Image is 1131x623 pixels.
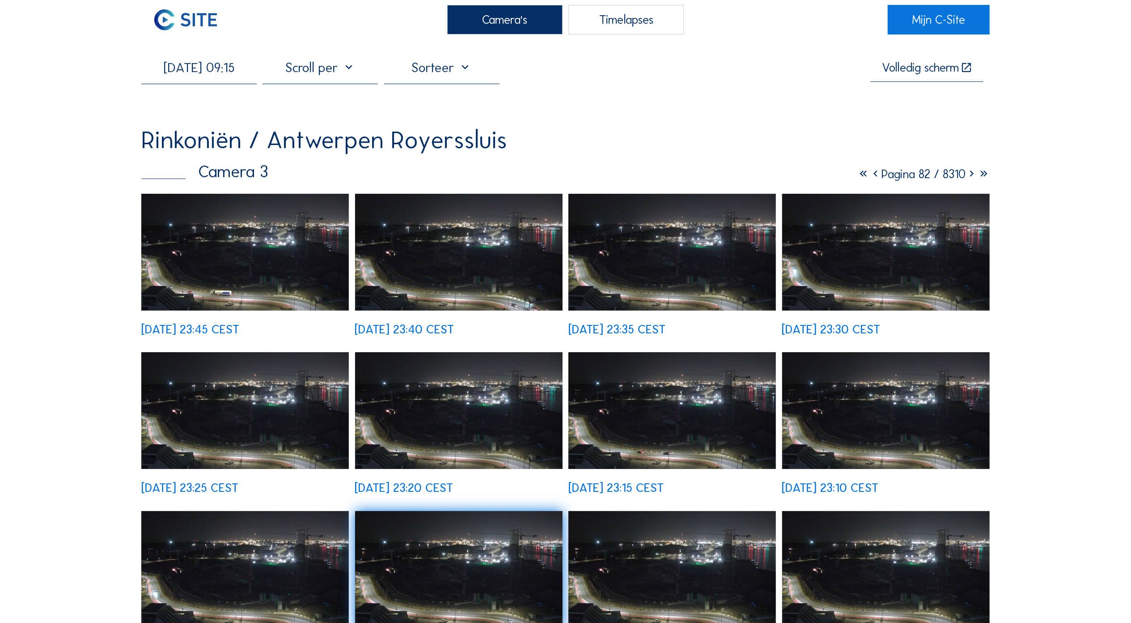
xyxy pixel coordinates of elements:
div: [DATE] 23:45 CEST [141,323,239,335]
div: [DATE] 23:40 CEST [355,323,454,335]
img: image_52550106 [782,194,990,311]
input: Zoek op datum 󰅀 [141,60,257,76]
div: Rinkoniën / Antwerpen Royerssluis [141,128,507,152]
img: image_52550147 [355,194,563,311]
div: [DATE] 23:30 CEST [782,323,881,335]
img: image_52550123 [568,194,776,311]
img: image_52550174 [141,194,349,311]
div: Camera 3 [141,163,268,180]
img: C-SITE Logo [141,5,230,35]
span: Pagina 82 / 8310 [881,166,966,181]
div: [DATE] 23:20 CEST [355,482,453,494]
img: image_52550003 [782,352,990,469]
div: [DATE] 23:25 CEST [141,482,238,494]
div: [DATE] 23:10 CEST [782,482,879,494]
div: Camera's [447,5,563,35]
div: Timelapses [568,5,684,35]
a: Mijn C-Site [888,5,990,35]
div: [DATE] 23:15 CEST [568,482,664,494]
img: image_52550033 [568,352,776,469]
div: Volledig scherm [882,61,959,74]
div: [DATE] 23:35 CEST [568,323,665,335]
a: C-SITE Logo [141,5,243,35]
img: image_52550056 [355,352,563,469]
img: image_52550079 [141,352,349,469]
